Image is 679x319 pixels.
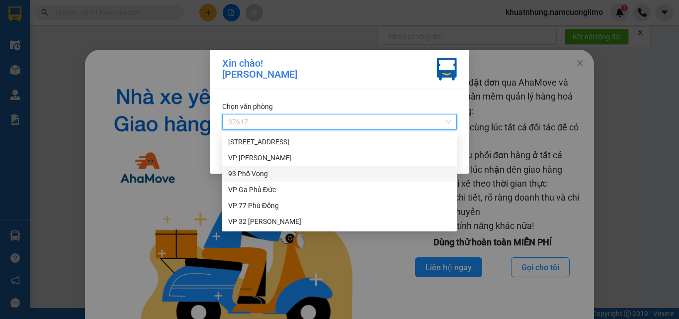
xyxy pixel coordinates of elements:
[222,134,457,150] div: 142 Hai Bà Trưng
[222,198,457,213] div: VP 77 Phù Đổng
[222,182,457,198] div: VP Ga Phủ Đức
[228,152,451,163] div: VP [PERSON_NAME]
[222,58,297,81] div: Xin chào! [PERSON_NAME]
[222,166,457,182] div: 93 Phố Vọng
[228,114,451,129] span: 37617
[228,184,451,195] div: VP Ga Phủ Đức
[228,216,451,227] div: VP 32 [PERSON_NAME]
[222,101,457,112] div: Chọn văn phòng
[228,136,451,147] div: [STREET_ADDRESS]
[228,200,451,211] div: VP 77 Phù Đổng
[222,213,457,229] div: VP 32 Mạc Thái Tổ
[228,168,451,179] div: 93 Phố Vọng
[222,150,457,166] div: VP Lâm Thao
[437,58,457,81] img: vxr-icon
